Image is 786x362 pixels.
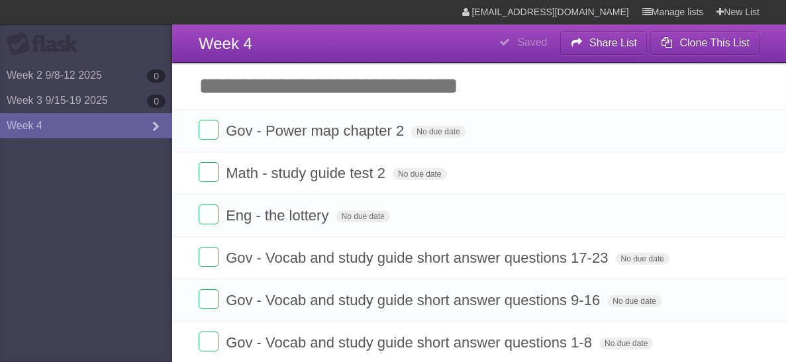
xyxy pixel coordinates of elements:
[336,210,390,222] span: No due date
[226,122,407,139] span: Gov - Power map chapter 2
[226,334,595,351] span: Gov - Vocab and study guide short answer questions 1-8
[147,95,166,108] b: 0
[589,37,637,48] b: Share List
[393,168,446,180] span: No due date
[599,338,653,349] span: No due date
[199,204,219,224] label: Done
[147,69,166,83] b: 0
[199,162,219,182] label: Done
[199,247,219,267] label: Done
[226,207,332,224] span: Eng - the lottery
[226,249,611,266] span: Gov - Vocab and study guide short answer questions 17-23
[7,32,86,56] div: Flask
[199,332,219,351] label: Done
[607,295,661,307] span: No due date
[411,126,465,138] span: No due date
[616,253,669,265] span: No due date
[226,292,603,308] span: Gov - Vocab and study guide short answer questions 9-16
[679,37,750,48] b: Clone This List
[560,31,648,55] button: Share List
[650,31,760,55] button: Clone This List
[226,165,389,181] span: Math - study guide test 2
[199,120,219,140] label: Done
[199,289,219,309] label: Done
[199,34,252,52] span: Week 4
[517,36,547,48] b: Saved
